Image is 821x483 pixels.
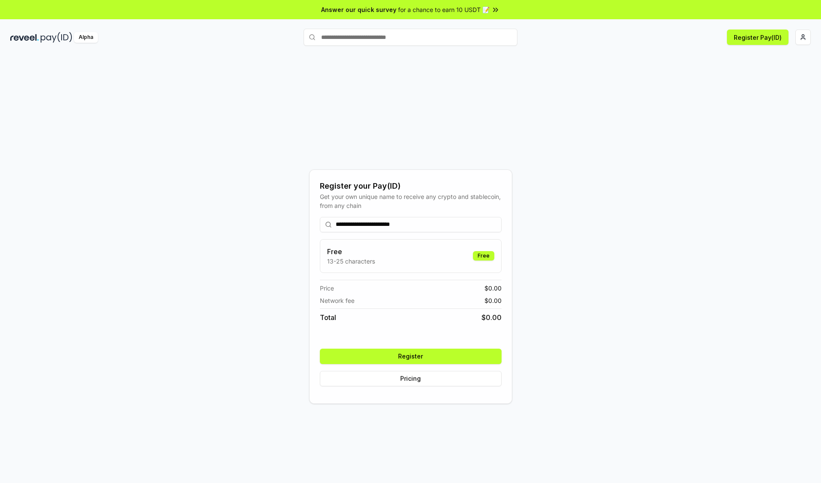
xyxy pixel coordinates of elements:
[727,30,789,45] button: Register Pay(ID)
[473,251,494,261] div: Free
[481,312,502,323] span: $ 0.00
[320,192,502,210] div: Get your own unique name to receive any crypto and stablecoin, from any chain
[484,284,502,293] span: $ 0.00
[321,5,396,14] span: Answer our quick survey
[74,32,98,43] div: Alpha
[10,32,39,43] img: reveel_dark
[320,349,502,364] button: Register
[320,371,502,386] button: Pricing
[327,246,375,257] h3: Free
[320,312,336,323] span: Total
[320,284,334,293] span: Price
[484,296,502,305] span: $ 0.00
[398,5,490,14] span: for a chance to earn 10 USDT 📝
[320,296,354,305] span: Network fee
[327,257,375,266] p: 13-25 characters
[41,32,72,43] img: pay_id
[320,180,502,192] div: Register your Pay(ID)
